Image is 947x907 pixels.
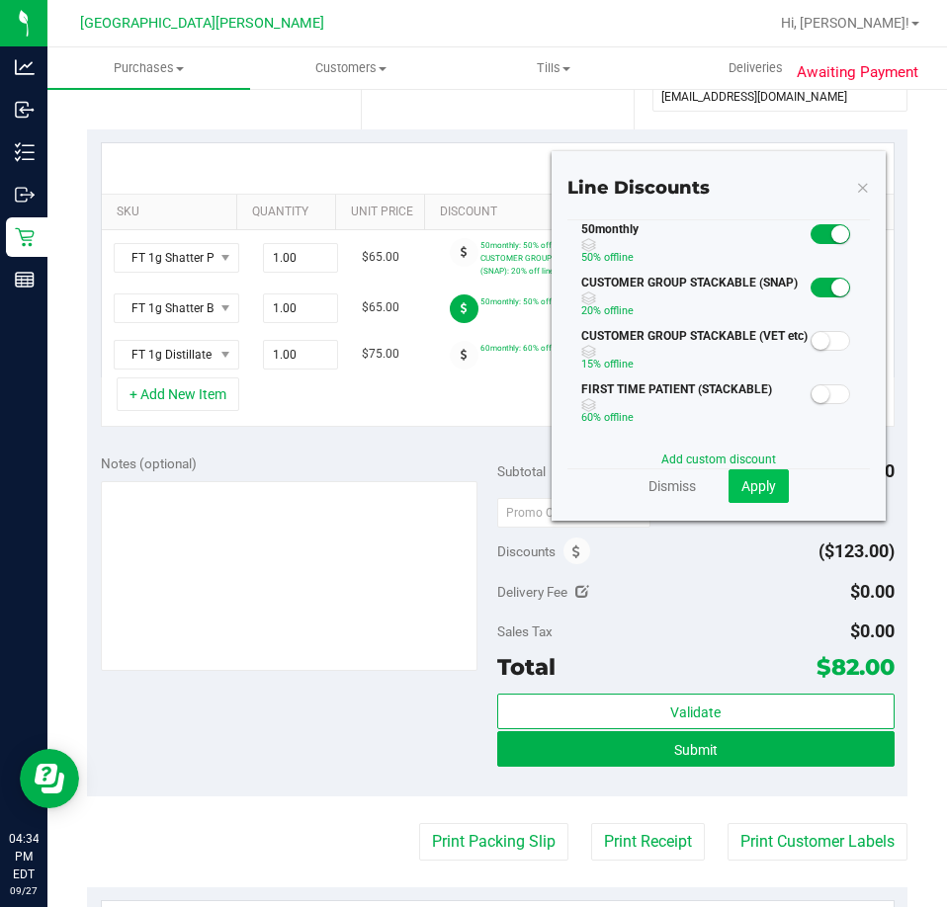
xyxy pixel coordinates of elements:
div: 50monthly [567,220,808,274]
inline-svg: Analytics [15,57,35,77]
div: FIRST TIME PATIENT (STACKABLE) [567,380,808,434]
span: Customers [251,59,452,77]
span: Submit [674,742,718,758]
div: CUSTOMER GROUP STACKABLE (SNAP) [567,274,808,327]
span: Line Discounts [567,177,710,199]
span: Delivery Fee [497,584,567,600]
a: Tills [453,47,655,89]
span: $0.00 [850,581,895,602]
p: off [581,356,809,373]
button: Print Receipt [591,823,705,861]
span: [GEOGRAPHIC_DATA][PERSON_NAME] [80,15,324,32]
button: Apply [729,469,789,503]
span: Deliveries [702,59,810,77]
span: Notes (optional) [101,455,197,471]
button: Submit [497,731,895,767]
span: Purchases [47,59,250,77]
span: Hi, [PERSON_NAME]! [781,15,909,31]
span: $0.00 [850,620,895,641]
a: Deliveries [654,47,857,89]
span: Tills [454,59,654,77]
inline-svg: Reports [15,270,35,289]
a: SKU [117,205,228,220]
span: NO DATA FOUND [114,340,239,370]
p: 04:34 PM EDT [9,830,39,883]
span: Discount can be combined with other discounts [581,238,809,252]
a: Discount [440,205,594,220]
span: Apply [741,478,776,494]
input: 1.00 [264,341,337,369]
button: Validate [497,694,895,729]
button: Print Customer Labels [728,823,907,861]
inline-svg: Inventory [15,142,35,162]
span: FT 1g Shatter Pine Zap F2 (Hybrid) [115,244,214,272]
span: Total [497,653,556,681]
a: Purchases [47,47,250,89]
input: Promo Code [497,498,650,528]
button: + Add New Item [117,377,239,411]
span: ($123.00) [818,540,895,561]
span: Discount can be combined with other discounts [581,398,809,412]
span: Validate [670,704,721,720]
span: Awaiting Payment [797,61,918,84]
span: $65.00 [362,248,399,267]
a: Unit Price [351,205,416,220]
span: NO DATA FOUND [114,243,239,273]
span: Subtotal [497,463,546,479]
p: off [581,409,809,427]
a: Dismiss [648,476,696,496]
a: Quantity [252,205,327,220]
i: Edit Delivery Fee [575,585,589,599]
span: NO DATA FOUND [114,293,239,323]
p: off [581,249,809,267]
inline-svg: Retail [15,227,35,247]
span: Discounts [497,534,556,569]
span: 15% [581,358,601,371]
inline-svg: Inbound [15,100,35,120]
span: 60monthly: 60% off line [480,343,565,353]
span: line [619,304,634,317]
span: CUSTOMER GROUP STACKABLE (SNAP): 20% off line [480,253,597,276]
span: 50% [581,251,601,264]
span: FT 1g Shatter Bosscotti (Indica) [115,294,214,322]
span: line [619,411,634,424]
span: 60% [581,411,601,424]
span: line [619,251,634,264]
p: 09/27 [9,883,39,898]
p: off [581,302,809,320]
span: 50monthly: 50% off line [480,296,565,306]
span: Sales Tax [497,623,553,639]
span: 20% [581,304,601,317]
button: Print Packing Slip [419,823,568,861]
span: FT 1g Distillate Extract Blueberry Cookies (Hybrid-Indica) [115,341,214,369]
span: $82.00 [817,653,895,681]
iframe: Resource center [20,749,79,808]
span: Discount can be combined with other discounts [581,345,809,359]
div: CUSTOMER GROUP STACKABLE (VET etc) [567,327,808,380]
span: $75.00 [362,345,399,364]
inline-svg: Outbound [15,185,35,205]
span: Discount can be combined with other discounts [581,291,809,305]
input: 1.00 [264,294,337,322]
input: 1.00 [264,244,337,272]
span: 50monthly: 50% off line [480,240,565,250]
a: Customers [250,47,453,89]
span: line [619,358,634,371]
span: $65.00 [362,298,399,317]
a: Add custom discount [661,453,776,466]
